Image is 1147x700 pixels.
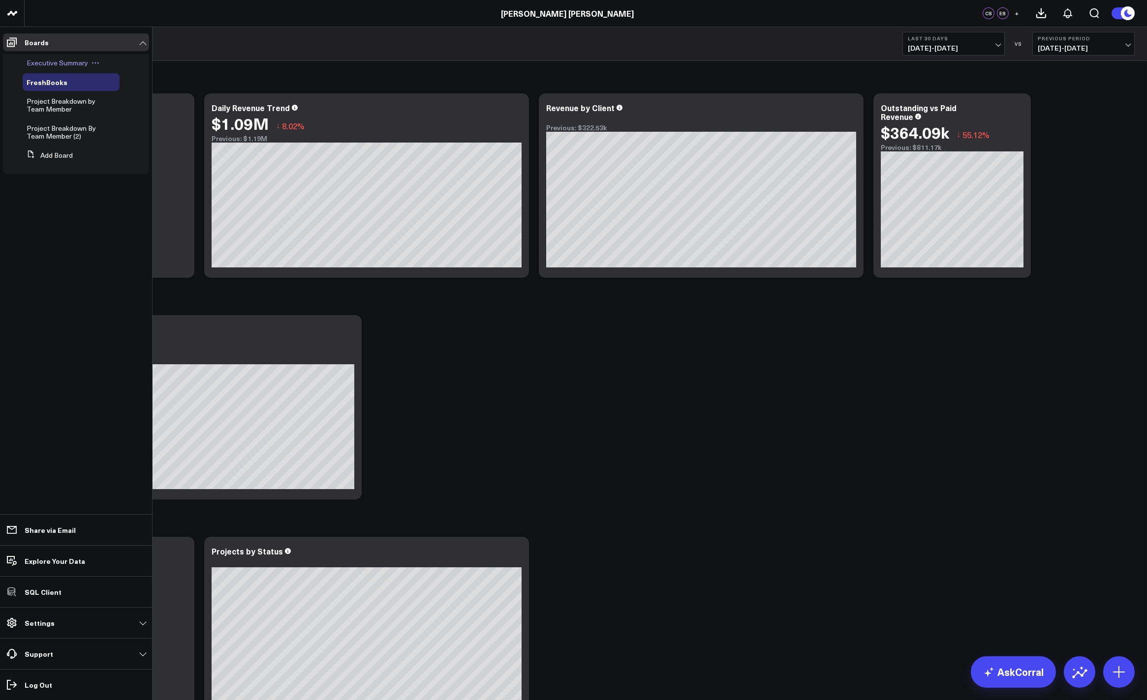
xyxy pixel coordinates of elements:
a: Log Out [3,676,149,694]
a: FreshBooks [27,78,67,86]
button: + [1011,7,1023,19]
a: Project Breakdown By Team Member (2) [27,124,110,140]
span: [DATE] - [DATE] [908,44,999,52]
div: ES [997,7,1009,19]
a: AskCorral [971,656,1056,688]
div: Outstanding vs Paid Revenue [881,102,957,122]
a: Executive Summary [27,59,88,67]
b: Last 30 Days [908,35,999,41]
a: [PERSON_NAME] [PERSON_NAME] [501,8,634,19]
button: Add Board [23,146,73,164]
p: Settings [25,619,55,627]
a: Project Breakdown by Team Member [27,97,109,113]
a: SQL Client [3,583,149,601]
p: Explore Your Data [25,557,85,565]
p: Share via Email [25,526,76,534]
div: $364.09k [881,123,949,141]
span: 8.02% [282,120,305,131]
div: Previous: 14 [44,356,354,364]
span: [DATE] - [DATE] [1038,44,1129,52]
span: Project Breakdown by Team Member [27,96,95,114]
div: Projects by Status [212,546,283,556]
span: ↓ [957,128,961,141]
p: SQL Client [25,588,62,596]
div: Previous: $1.19M [212,135,522,143]
div: Daily Revenue Trend [212,102,290,113]
button: Previous Period[DATE]-[DATE] [1032,32,1135,56]
span: ↓ [276,119,280,132]
span: FreshBooks [27,77,67,87]
p: Boards [25,38,49,46]
div: VS [1010,41,1027,47]
div: Previous: $322.53k [546,124,856,132]
div: CS [983,7,994,19]
b: Previous Period [1038,35,1129,41]
span: Executive Summary [27,58,88,67]
div: $1.09M [212,115,269,132]
span: 55.12% [962,129,990,140]
button: Last 30 Days[DATE]-[DATE] [902,32,1005,56]
div: Revenue by Client [546,102,615,113]
span: Project Breakdown By Team Member (2) [27,123,96,141]
p: Log Out [25,681,52,689]
div: Previous: $811.17k [881,144,1023,151]
p: Support [25,650,53,658]
span: + [1015,10,1020,17]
